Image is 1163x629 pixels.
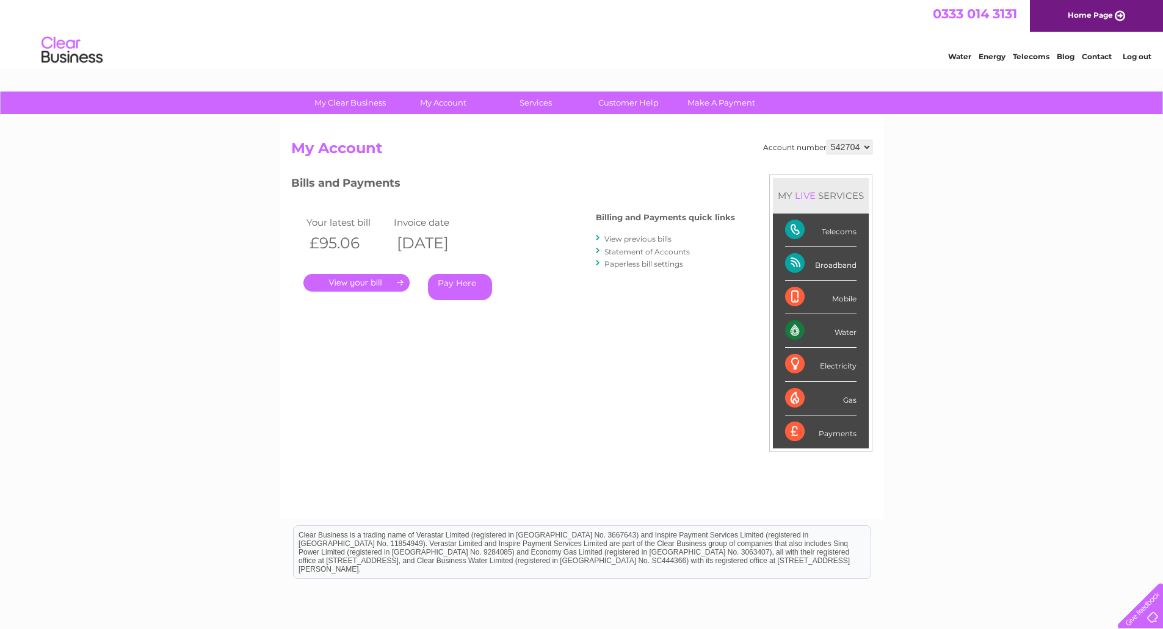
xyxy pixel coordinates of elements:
[948,52,971,61] a: Water
[294,7,871,59] div: Clear Business is a trading name of Verastar Limited (registered in [GEOGRAPHIC_DATA] No. 3667643...
[763,140,872,154] div: Account number
[303,274,410,292] a: .
[785,348,857,381] div: Electricity
[428,274,492,300] a: Pay Here
[485,92,586,114] a: Services
[785,281,857,314] div: Mobile
[1082,52,1112,61] a: Contact
[785,214,857,247] div: Telecoms
[596,213,735,222] h4: Billing and Payments quick links
[785,415,857,448] div: Payments
[1057,52,1074,61] a: Blog
[303,231,391,256] th: £95.06
[41,32,103,69] img: logo.png
[578,92,679,114] a: Customer Help
[300,92,400,114] a: My Clear Business
[393,92,493,114] a: My Account
[604,259,683,268] a: Paperless bill settings
[671,92,772,114] a: Make A Payment
[785,247,857,281] div: Broadband
[773,178,869,213] div: MY SERVICES
[291,174,735,196] h3: Bills and Payments
[303,214,391,231] td: Your latest bill
[391,214,479,231] td: Invoice date
[391,231,479,256] th: [DATE]
[604,234,672,243] a: View previous bills
[933,6,1017,21] a: 0333 014 3131
[979,52,1005,61] a: Energy
[1123,52,1151,61] a: Log out
[785,314,857,348] div: Water
[604,247,690,256] a: Statement of Accounts
[785,382,857,415] div: Gas
[291,140,872,163] h2: My Account
[792,190,818,201] div: LIVE
[1013,52,1049,61] a: Telecoms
